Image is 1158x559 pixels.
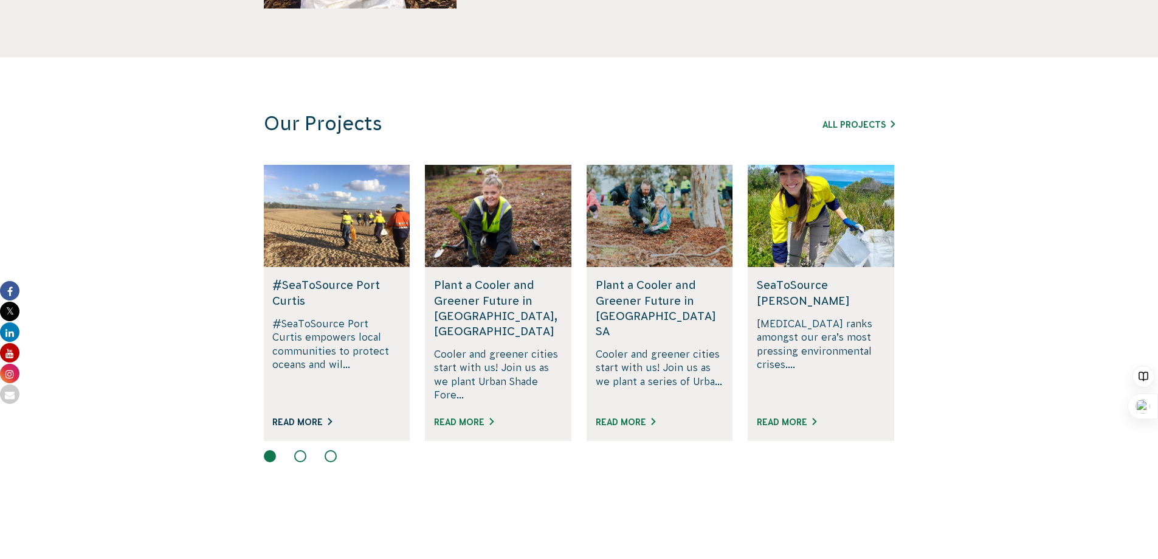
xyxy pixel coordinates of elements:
p: Cooler and greener cities start with us! Join us as we plant Urban Shade Fore... [434,347,562,402]
a: Read More [272,417,332,427]
p: #SeaToSource Port Curtis empowers local communities to protect oceans and wil... [272,317,401,402]
h5: SeaToSource [PERSON_NAME] [757,277,885,308]
h3: Our Projects [264,112,731,136]
p: [MEDICAL_DATA] ranks amongst our era’s most pressing environmental crises.... [757,317,885,402]
a: Read More [434,417,494,427]
a: All Projects [822,120,895,130]
p: Cooler and greener cities start with us! Join us as we plant a series of Urba... [596,347,724,402]
h5: #SeaToSource Port Curtis [272,277,401,308]
h5: Plant a Cooler and Greener Future in [GEOGRAPHIC_DATA], [GEOGRAPHIC_DATA] [434,277,562,339]
h5: Plant a Cooler and Greener Future in [GEOGRAPHIC_DATA] SA [596,277,724,339]
a: Read More [757,417,816,427]
a: Read More [596,417,655,427]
